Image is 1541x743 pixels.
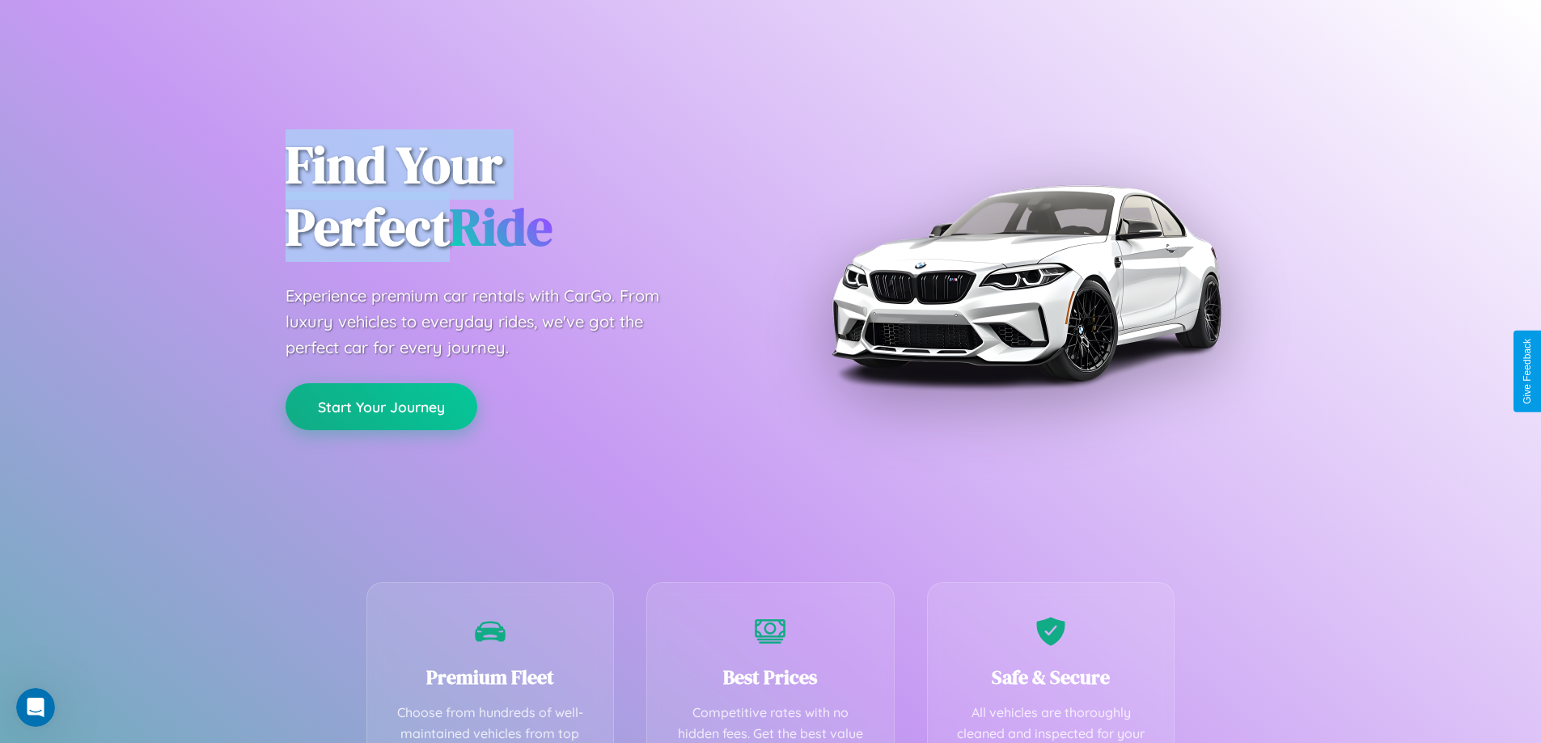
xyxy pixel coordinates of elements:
button: Start Your Journey [286,383,477,430]
div: Give Feedback [1522,339,1533,404]
h1: Find Your Perfect [286,134,747,259]
h3: Safe & Secure [952,664,1150,690]
h3: Best Prices [671,664,870,690]
span: Ride [450,192,552,262]
p: Experience premium car rentals with CarGo. From luxury vehicles to everyday rides, we've got the ... [286,283,690,361]
h3: Premium Fleet [392,664,590,690]
img: Premium BMW car rental vehicle [823,81,1228,485]
iframe: Intercom live chat [16,688,55,727]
